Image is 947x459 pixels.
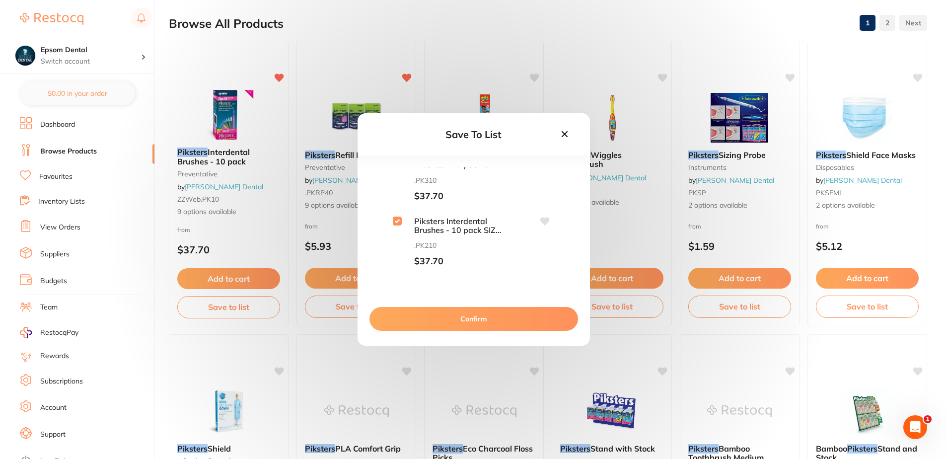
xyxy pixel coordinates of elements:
[924,415,932,423] span: 1
[903,415,927,439] iframe: Intercom live chat
[402,176,501,184] span: .PK310
[402,241,501,249] span: .PK210
[402,191,501,202] span: $37.70
[402,256,501,267] span: $37.70
[369,307,578,331] button: Confirm
[445,128,502,141] span: Save To List
[402,217,501,235] span: Piksters Interdental Brushes - 10 pack SIZE 2 WHITE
